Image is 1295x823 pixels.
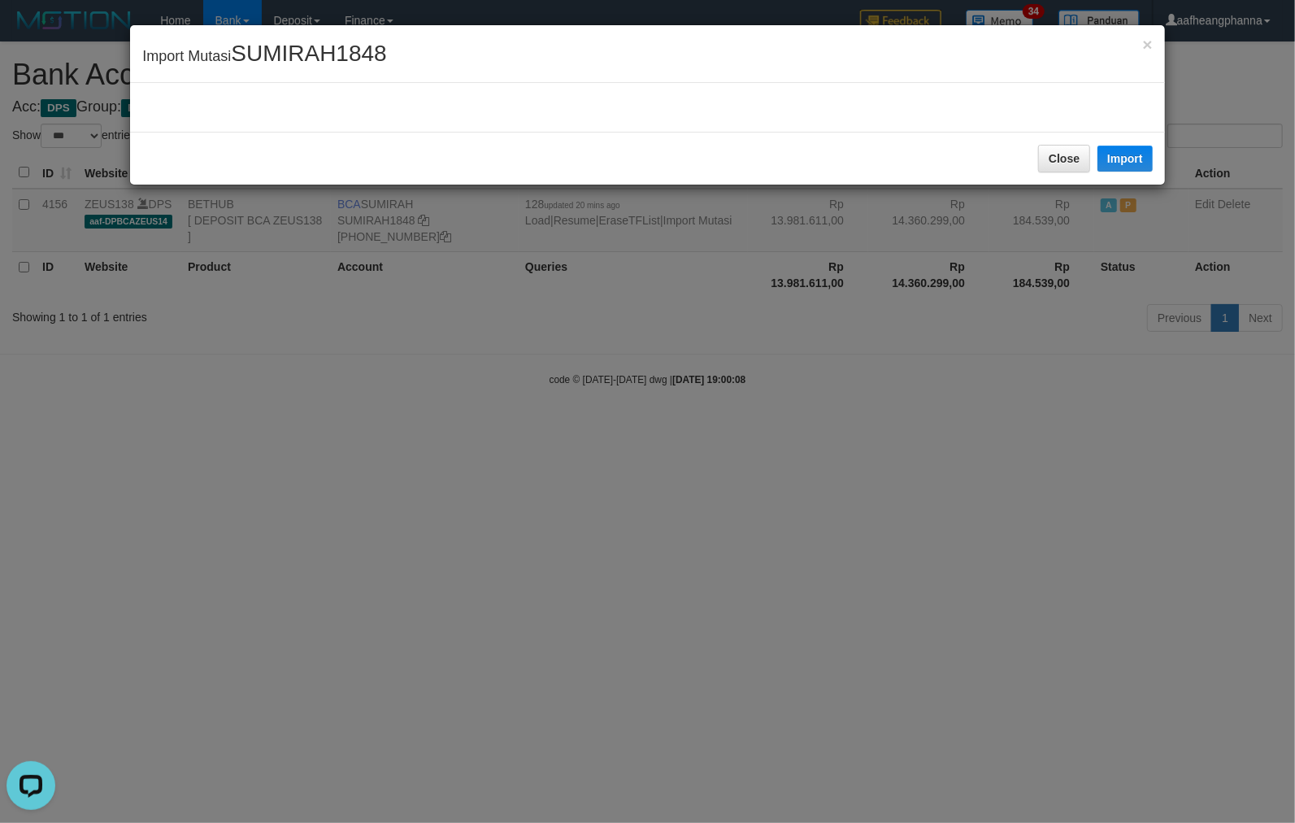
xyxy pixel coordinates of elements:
span: × [1142,35,1152,54]
button: Close [1142,36,1152,53]
button: Open LiveChat chat widget [7,7,55,55]
span: SUMIRAH1848 [231,41,386,66]
button: Import [1097,146,1153,172]
span: Import Mutasi [142,48,386,64]
button: Close [1038,145,1090,172]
